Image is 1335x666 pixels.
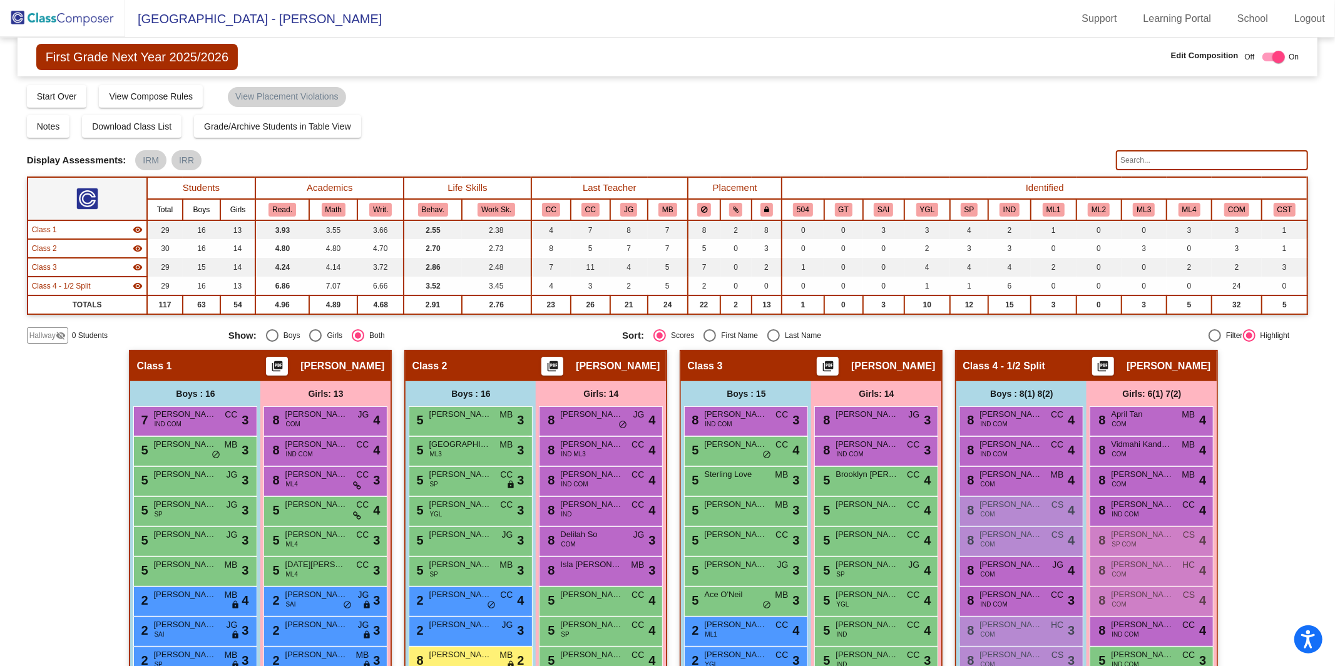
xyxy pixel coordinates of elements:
mat-icon: visibility [133,281,143,291]
td: Christina Garden - No Class Name [28,277,147,295]
td: 0 [720,277,752,295]
button: 504 [793,203,813,217]
td: 3.52 [404,277,462,295]
td: 2 [610,277,648,295]
mat-icon: picture_as_pdf [821,360,836,377]
span: View Compose Rules [109,91,193,101]
td: 3 [904,220,950,239]
button: Start Over [27,85,87,108]
td: 0 [1031,239,1076,258]
button: Print Students Details [266,357,288,376]
td: 6.66 [357,277,404,295]
th: Keep with students [720,199,752,220]
span: Download Class List [92,121,171,131]
td: 26 [571,295,610,314]
span: CC [225,408,237,421]
span: MB [1182,408,1195,421]
td: 32 [1212,295,1261,314]
button: Print Students Details [817,357,839,376]
td: 1 [782,295,824,314]
td: 0 [720,239,752,258]
td: 4 [904,258,950,277]
span: 7 [138,413,148,427]
div: Boys : 16 [406,381,536,406]
td: 11 [571,258,610,277]
span: Sort: [622,330,644,341]
td: 0 [1077,239,1122,258]
span: Class 4 - 1/2 Split [963,360,1045,372]
td: 0 [752,277,782,295]
mat-radio-group: Select an option [622,329,1006,342]
td: 5 [1262,295,1308,314]
td: 2 [1167,258,1212,277]
td: 7 [688,258,720,277]
span: Class 2 [412,360,447,372]
th: Jacqueline Gleason [610,199,648,220]
th: Level 3 multi language learner [1122,199,1167,220]
div: Girls: 14 [811,381,941,406]
span: 4 [1199,411,1206,429]
a: Support [1072,9,1127,29]
span: Show: [228,330,257,341]
span: 3 [517,411,524,429]
td: 1 [1262,239,1308,258]
td: 14 [220,239,255,258]
td: 3 [863,220,904,239]
div: Boys : 15 [681,381,811,406]
td: 2.70 [404,239,462,258]
td: 4.14 [309,258,357,277]
td: 15 [183,258,220,277]
th: Keep with teacher [752,199,782,220]
span: [PERSON_NAME] [153,408,216,421]
span: JG [358,408,369,421]
button: Read. [269,203,296,217]
td: 8 [610,220,648,239]
div: Girls: 6(1) 7(2) [1087,381,1217,406]
td: 1 [950,277,988,295]
th: CAST-- Collaborative Academic Success Team [1262,199,1308,220]
div: Boys : 16 [130,381,260,406]
button: CC [542,203,560,217]
td: 5 [648,277,688,295]
button: SP [961,203,978,217]
button: JG [620,203,637,217]
td: 8 [688,220,720,239]
th: Combo prospect [1212,199,1261,220]
td: 1 [782,258,824,277]
td: 0 [1167,277,1212,295]
mat-radio-group: Select an option [228,329,613,342]
a: School [1227,9,1278,29]
mat-icon: picture_as_pdf [545,360,560,377]
td: 2 [720,220,752,239]
td: 3.45 [462,277,531,295]
td: 12 [950,295,988,314]
button: Writ. [369,203,392,217]
td: 4.96 [255,295,309,314]
th: Level 2 Multilanguage learner [1077,199,1122,220]
span: 4 [648,411,655,429]
button: ML4 [1179,203,1200,217]
td: 54 [220,295,255,314]
span: [PERSON_NAME] [836,408,898,421]
td: 14 [220,258,255,277]
td: 7 [531,258,571,277]
th: Independent Worker/ Self-Starter/ Motivated [988,199,1031,220]
button: IND [1000,203,1020,217]
span: Notes [37,121,60,131]
button: SAI [874,203,893,217]
td: 0 [782,277,824,295]
td: 7 [571,220,610,239]
mat-icon: picture_as_pdf [270,360,285,377]
td: 4.24 [255,258,309,277]
span: First Grade Next Year 2025/2026 [36,44,238,70]
td: 13 [752,295,782,314]
th: Specialized Academic Instruction [863,199,904,220]
span: 3 [242,411,248,429]
a: Logout [1284,9,1335,29]
td: 4 [988,258,1031,277]
td: 4.89 [309,295,357,314]
td: 4.68 [357,295,404,314]
mat-chip: IRM [135,150,166,170]
td: 29 [147,258,183,277]
td: Carol Pastorkovich - No Class Name [28,239,147,258]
